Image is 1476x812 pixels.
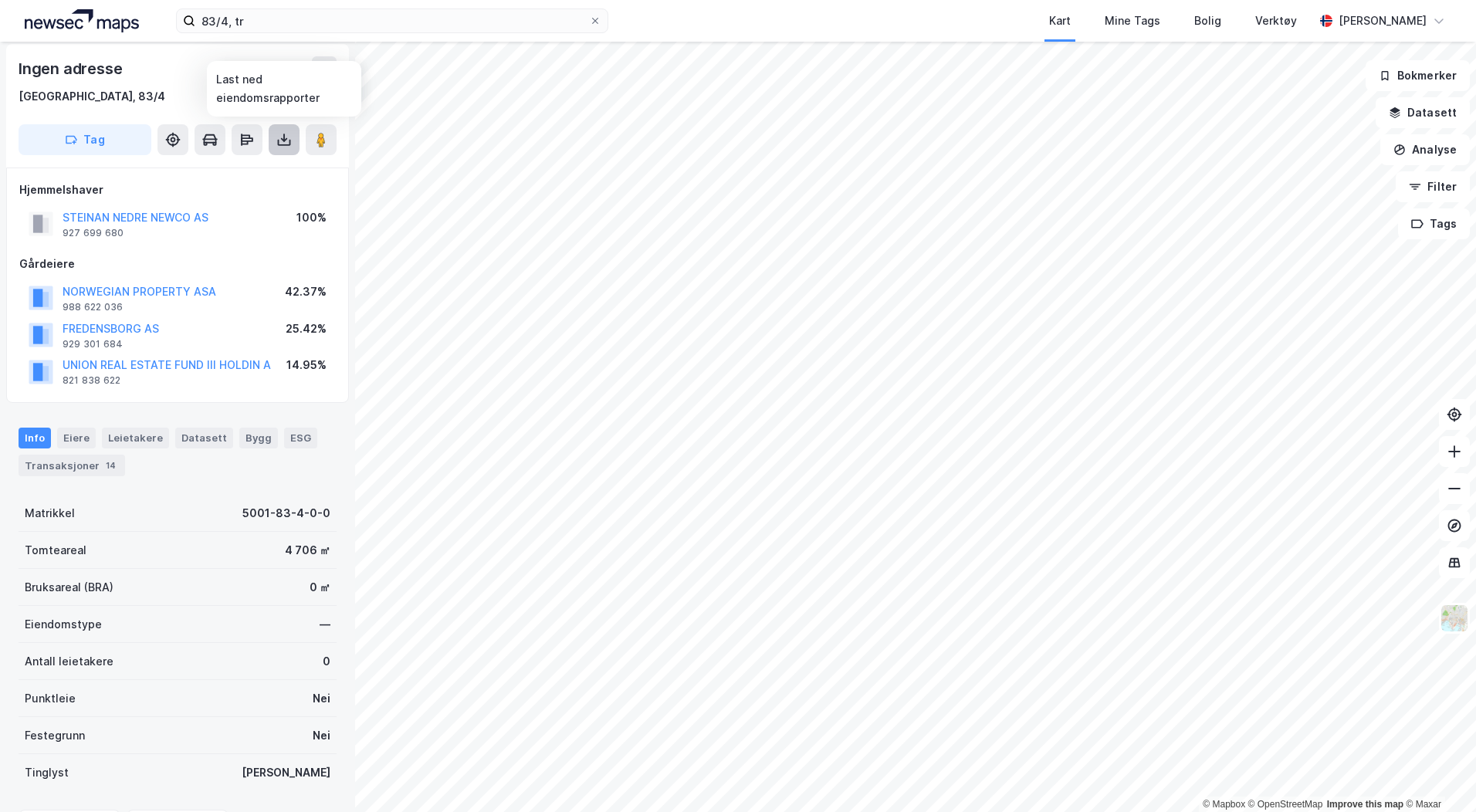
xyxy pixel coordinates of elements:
[296,208,327,227] div: 100%
[1194,12,1221,30] div: Bolig
[1399,738,1476,812] div: Kontrollprogram for chat
[1248,799,1323,810] a: OpenStreetMap
[25,504,75,523] div: Matrikkel
[285,283,327,301] div: 42.37%
[286,320,327,338] div: 25.42%
[1396,171,1470,202] button: Filter
[323,652,330,671] div: 0
[175,428,233,448] div: Datasett
[1339,12,1427,30] div: [PERSON_NAME]
[1366,60,1470,91] button: Bokmerker
[1440,604,1469,633] img: Z
[285,541,330,560] div: 4 706 ㎡
[63,301,123,313] div: 988 622 036
[25,541,86,560] div: Tomteareal
[1255,12,1297,30] div: Verktøy
[19,428,51,448] div: Info
[63,338,123,350] div: 929 301 684
[195,9,589,32] input: Søk på adresse, matrikkel, gårdeiere, leietakere eller personer
[310,578,330,597] div: 0 ㎡
[19,124,151,155] button: Tag
[242,763,330,782] div: [PERSON_NAME]
[103,458,119,473] div: 14
[313,689,330,708] div: Nei
[242,504,330,523] div: 5001-83-4-0-0
[1203,799,1245,810] a: Mapbox
[1376,97,1470,128] button: Datasett
[1049,12,1071,30] div: Kart
[1105,12,1160,30] div: Mine Tags
[25,726,85,745] div: Festegrunn
[25,615,102,634] div: Eiendomstype
[63,374,120,387] div: 821 838 622
[320,615,330,634] div: —
[1399,738,1476,812] iframe: Chat Widget
[25,652,113,671] div: Antall leietakere
[19,455,125,476] div: Transaksjoner
[25,689,76,708] div: Punktleie
[284,428,317,448] div: ESG
[19,181,336,199] div: Hjemmelshaver
[25,9,139,32] img: logo.a4113a55bc3d86da70a041830d287a7e.svg
[57,428,96,448] div: Eiere
[19,56,125,81] div: Ingen adresse
[19,87,165,106] div: [GEOGRAPHIC_DATA], 83/4
[239,428,278,448] div: Bygg
[25,763,69,782] div: Tinglyst
[286,356,327,374] div: 14.95%
[1380,134,1470,165] button: Analyse
[19,255,336,273] div: Gårdeiere
[1327,799,1403,810] a: Improve this map
[102,428,169,448] div: Leietakere
[313,726,330,745] div: Nei
[1398,208,1470,239] button: Tags
[63,227,124,239] div: 927 699 680
[25,578,113,597] div: Bruksareal (BRA)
